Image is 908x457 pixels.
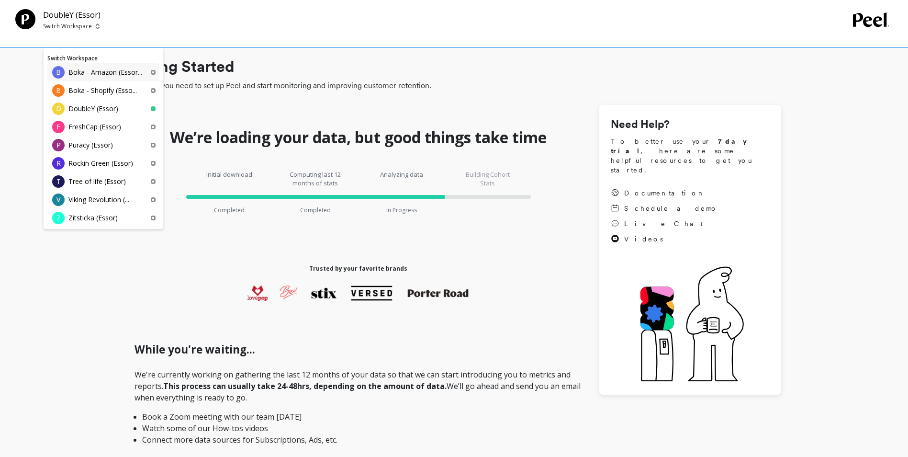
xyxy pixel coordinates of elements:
div: P [52,139,65,151]
a: Switch Workspace [47,54,98,62]
p: Initial download [201,170,258,187]
li: Connect more data sources for Subscriptions, Ads, etc. [142,434,574,446]
p: Completed [214,206,245,214]
div: V [52,194,65,206]
span: Videos [624,234,663,244]
p: DoubleY (Essor) [68,104,118,114]
span: Schedule a demo [624,204,718,213]
li: Book a Zoom meeting with our team [DATE] [142,411,574,423]
h1: We’re loading your data, but good things take time [170,128,547,147]
div: B [52,84,65,97]
p: DoubleY (Essor) [43,9,101,21]
p: Computing last 12 months of stats [287,170,344,187]
p: Viking Revolution (... [68,195,129,205]
strong: 7 day trial [611,137,755,155]
a: Videos [611,234,718,244]
span: To better use your , here are some helpful resources to get you started. [611,137,770,175]
p: FreshCap (Essor) [68,122,121,132]
p: Rockin Green (Essor) [68,159,133,168]
li: Watch some of our How-tos videos [142,423,574,434]
p: Boka - Shopify (Esso... [68,86,137,95]
p: In Progress [386,206,417,214]
span: Live Chat [624,219,703,228]
strong: This process can usually take 24-48hrs, depending on the amount of data. [163,381,447,391]
span: Documentation [624,188,706,198]
div: D [52,103,65,115]
p: Zitsticka (Essor) [68,213,118,223]
div: T [52,175,65,188]
p: Tree of life (Essor) [68,177,126,186]
div: F [52,121,65,133]
div: R [52,157,65,170]
p: Switch Workspace [43,23,92,30]
p: Completed [300,206,331,214]
a: Schedule a demo [611,204,718,213]
img: Team Profile [15,9,35,29]
a: Documentation [611,188,718,198]
img: picker [96,23,100,30]
div: Z [52,212,65,224]
p: We're currently working on gathering the last 12 months of your data so that we can start introdu... [135,369,582,446]
div: B [52,66,65,79]
p: Analyzing data [373,170,430,187]
h1: Getting Started [123,55,781,78]
p: Building Cohort Stats [459,170,516,187]
h1: Trusted by your favorite brands [309,265,407,273]
h1: While you're waiting... [135,342,582,358]
p: Boka - Amazon (Essor... [68,68,142,77]
span: Everything you need to set up Peel and start monitoring and improving customer retention. [123,80,781,91]
p: Puracy (Essor) [68,140,113,150]
h1: Need Help? [611,116,770,133]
